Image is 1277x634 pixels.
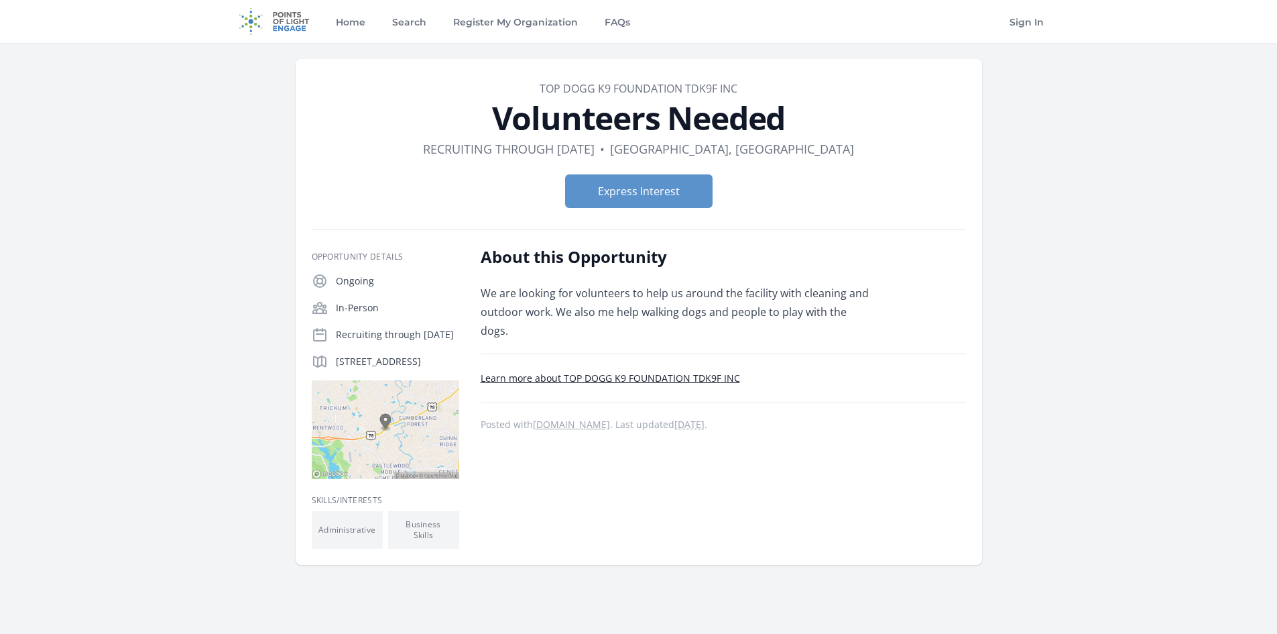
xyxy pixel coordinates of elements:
[423,140,595,158] dd: Recruiting through [DATE]
[336,328,459,341] p: Recruiting through [DATE]
[481,246,873,268] h2: About this Opportunity
[481,419,966,430] p: Posted with . Last updated .
[336,274,459,288] p: Ongoing
[336,355,459,368] p: [STREET_ADDRESS]
[533,418,610,431] a: [DOMAIN_NAME]
[481,372,740,384] a: Learn more about TOP DOGG K9 FOUNDATION TDK9F INC
[565,174,713,208] button: Express Interest
[481,284,873,340] p: We are looking for volunteers to help us around the facility with cleaning and outdoor work. We a...
[312,380,459,479] img: Map
[540,81,737,96] a: TOP DOGG K9 FOUNDATION TDK9F INC
[600,140,605,158] div: •
[312,102,966,134] h1: Volunteers Needed
[610,140,854,158] dd: [GEOGRAPHIC_DATA], [GEOGRAPHIC_DATA]
[388,511,459,549] li: Business Skills
[312,511,383,549] li: Administrative
[336,301,459,315] p: In-Person
[312,495,459,506] h3: Skills/Interests
[674,418,705,431] abbr: Tue, Sep 9, 2025 3:49 PM
[312,252,459,262] h3: Opportunity Details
